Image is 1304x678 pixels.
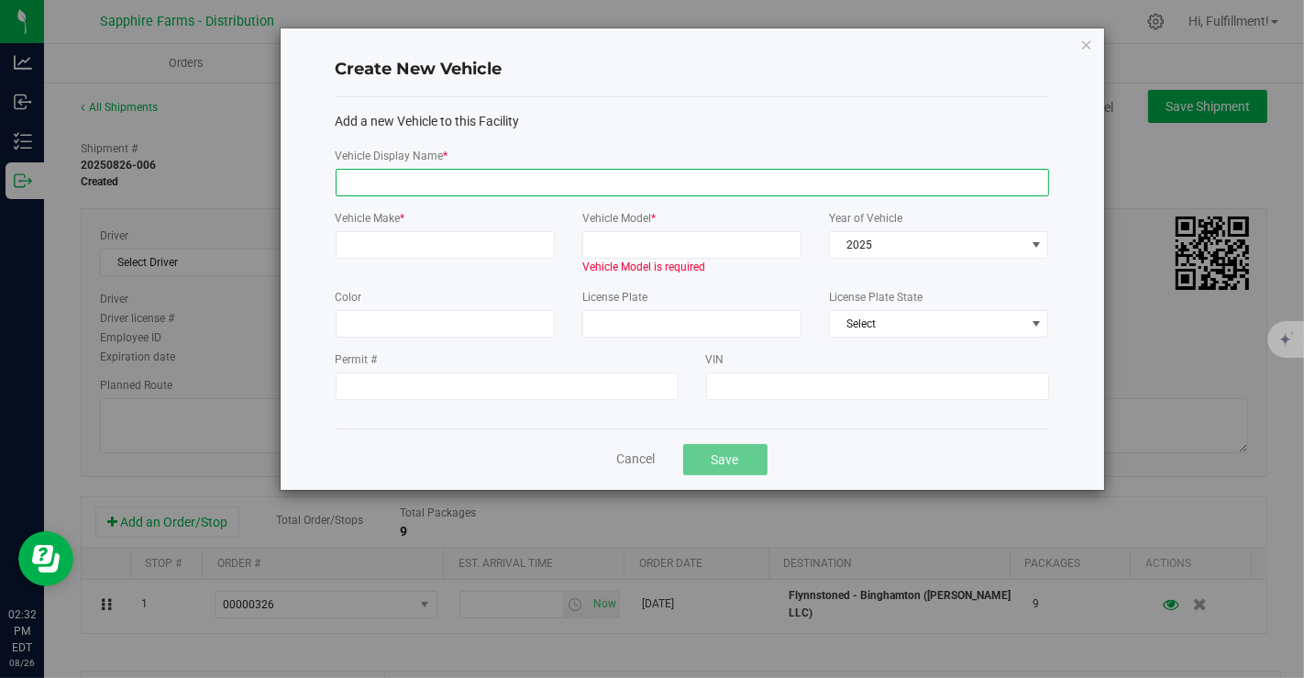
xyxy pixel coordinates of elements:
[829,210,1048,227] label: Year of Vehicle
[336,58,1049,82] h4: Create New Vehicle
[582,289,801,306] label: License Plate
[706,351,1049,368] label: VIN
[336,210,555,227] label: Vehicle Make
[683,444,768,475] button: Save
[336,148,1049,164] label: Vehicle Display Name
[582,210,801,227] label: Vehicle Model
[617,450,656,469] button: Cancel
[830,311,1024,337] span: Select
[830,232,1024,258] span: 2025
[336,112,520,131] span: Add a new Vehicle to this Facility
[829,289,1048,306] label: License Plate State
[582,261,705,273] span: Vehicle Model is required
[336,351,679,368] label: Permit #
[18,531,73,586] iframe: Resource center
[336,289,555,306] label: Color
